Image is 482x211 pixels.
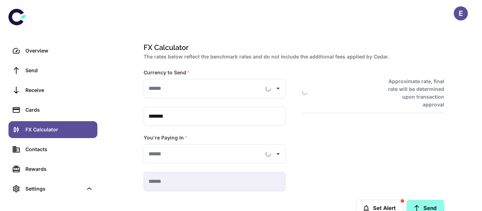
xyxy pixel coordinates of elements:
h1: FX Calculator [144,42,441,53]
a: FX Calculator [8,121,97,138]
button: Open [273,149,283,159]
button: E [454,6,468,20]
a: Rewards [8,161,97,178]
div: Send [25,67,93,74]
div: Contacts [25,145,93,153]
div: Settings [8,180,97,197]
a: Overview [8,42,97,59]
a: Send [8,62,97,79]
div: FX Calculator [25,126,93,134]
h6: Approximate rate, final rate will be determined upon transaction approval [380,77,444,108]
div: Settings [25,185,83,193]
a: Receive [8,82,97,99]
div: Overview [25,47,93,55]
a: Contacts [8,141,97,158]
label: You're Paying In [144,134,187,141]
a: Cards [8,101,97,118]
button: Open [273,83,283,93]
label: Currency to Send [144,69,190,76]
div: Rewards [25,165,93,173]
div: Receive [25,86,93,94]
div: Cards [25,106,93,114]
